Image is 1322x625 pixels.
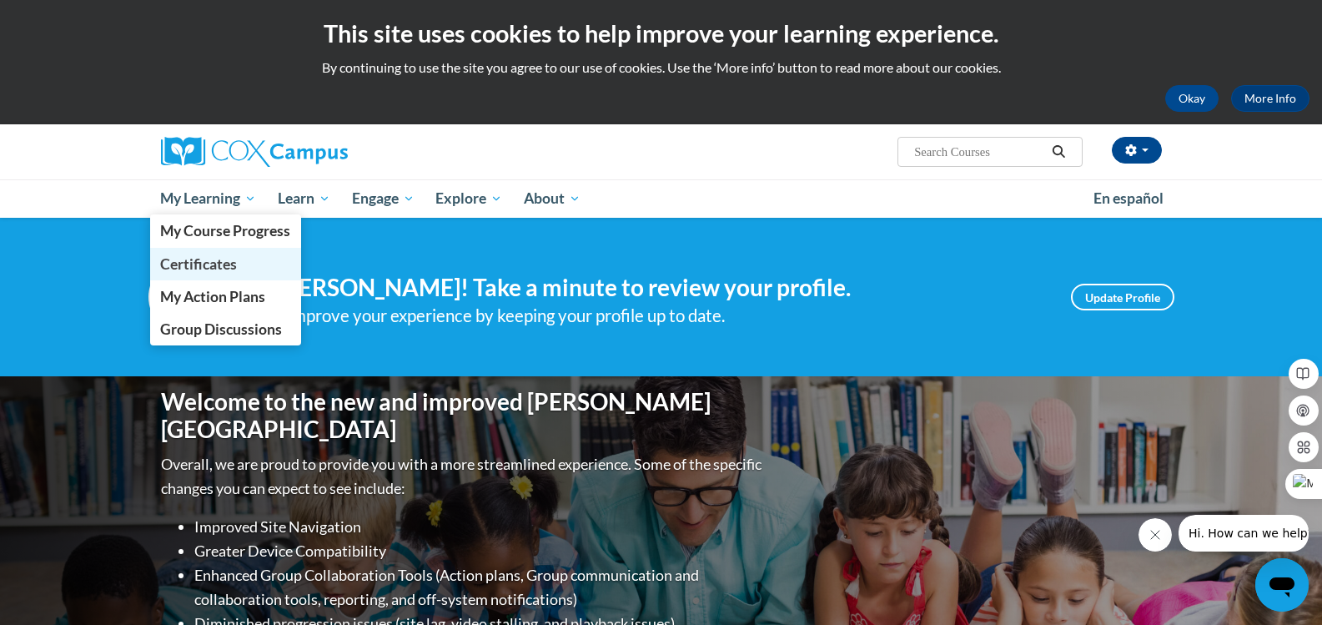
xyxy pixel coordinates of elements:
[160,255,237,273] span: Certificates
[13,17,1309,50] h2: This site uses cookies to help improve your learning experience.
[1093,189,1164,207] span: En español
[161,452,766,501] p: Overall, we are proud to provide you with a more streamlined experience. Some of the specific cha...
[1139,518,1172,552] iframe: Close message
[249,274,1046,302] h4: Hi [PERSON_NAME]! Take a minute to review your profile.
[1255,558,1309,612] iframe: Button to launch messaging window
[150,280,302,313] a: My Action Plans
[150,179,268,218] a: My Learning
[249,302,1046,330] div: Help improve your experience by keeping your profile up to date.
[278,189,330,209] span: Learn
[194,515,766,539] li: Improved Site Navigation
[1046,142,1071,162] button: Search
[341,179,425,218] a: Engage
[136,179,1187,218] div: Main menu
[150,214,302,247] a: My Course Progress
[160,288,265,305] span: My Action Plans
[161,137,478,167] a: Cox Campus
[150,313,302,345] a: Group Discussions
[10,12,135,25] span: Hi. How can we help?
[1083,181,1174,216] a: En español
[1112,137,1162,164] button: Account Settings
[524,189,581,209] span: About
[148,260,224,335] img: Profile Image
[435,189,502,209] span: Explore
[912,142,1046,162] input: Search Courses
[194,563,766,612] li: Enhanced Group Collaboration Tools (Action plans, Group communication and collaboration tools, re...
[13,58,1309,77] p: By continuing to use the site you agree to our use of cookies. Use the ‘More info’ button to read...
[267,179,341,218] a: Learn
[161,388,766,444] h1: Welcome to the new and improved [PERSON_NAME][GEOGRAPHIC_DATA]
[1165,85,1219,112] button: Okay
[194,539,766,563] li: Greater Device Compatibility
[425,179,513,218] a: Explore
[1179,515,1309,552] iframe: Message from company
[1231,85,1309,112] a: More Info
[150,248,302,280] a: Certificates
[160,320,282,338] span: Group Discussions
[1071,284,1174,310] a: Update Profile
[160,189,256,209] span: My Learning
[161,137,348,167] img: Cox Campus
[513,179,591,218] a: About
[352,189,415,209] span: Engage
[160,222,290,239] span: My Course Progress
